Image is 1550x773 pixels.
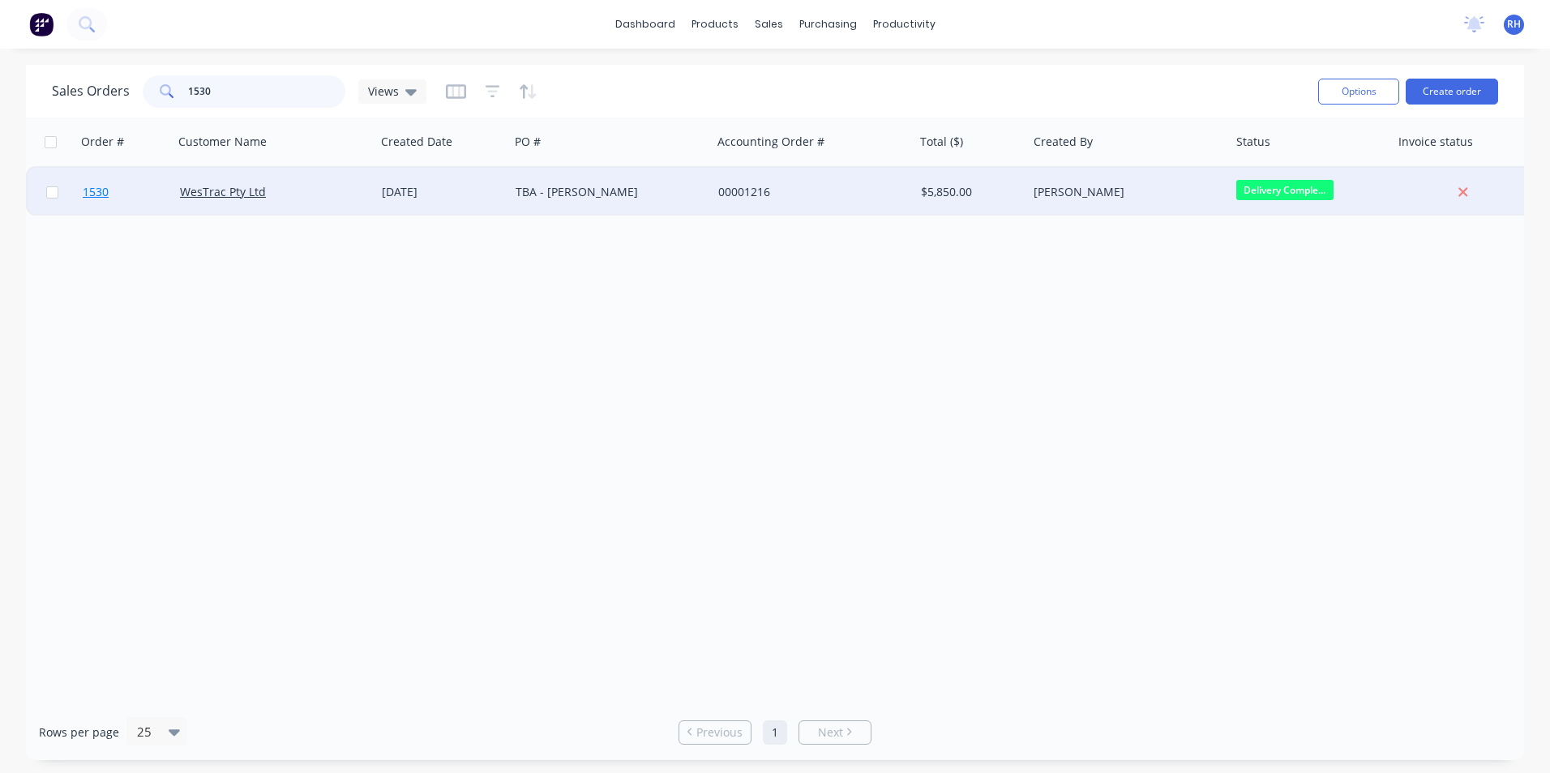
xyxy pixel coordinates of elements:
button: Options [1318,79,1399,105]
a: Page 1 is your current page [763,720,787,745]
span: 1530 [83,184,109,200]
div: Accounting Order # [717,134,824,150]
div: PO # [515,134,541,150]
div: Created Date [381,134,452,150]
a: dashboard [607,12,683,36]
div: Order # [81,134,124,150]
a: Previous page [679,724,751,741]
button: Create order [1406,79,1498,105]
div: products [683,12,747,36]
a: 1530 [83,168,180,216]
span: Rows per page [39,724,119,741]
div: Invoice status [1398,134,1473,150]
div: purchasing [791,12,865,36]
div: sales [747,12,791,36]
div: $5,850.00 [921,184,1017,200]
img: Factory [29,12,54,36]
div: [PERSON_NAME] [1034,184,1214,200]
div: Status [1236,134,1270,150]
input: Search... [188,75,346,108]
div: [DATE] [382,184,503,200]
span: Views [368,83,399,100]
ul: Pagination [672,720,878,745]
span: Previous [696,724,743,741]
a: WesTrac Pty Ltd [180,184,266,199]
div: TBA - [PERSON_NAME] [516,184,696,200]
span: Delivery Comple... [1236,180,1334,200]
div: productivity [865,12,944,36]
h1: Sales Orders [52,83,130,99]
div: Total ($) [920,134,963,150]
span: Next [818,724,843,741]
div: Customer Name [178,134,267,150]
div: Created By [1034,134,1093,150]
a: Next page [799,724,871,741]
span: RH [1507,17,1521,32]
div: 00001216 [718,184,898,200]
